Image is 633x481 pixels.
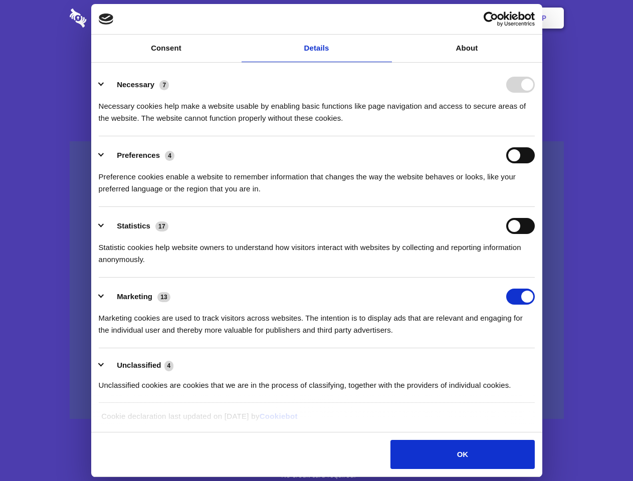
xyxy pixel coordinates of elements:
label: Necessary [117,80,154,89]
img: logo [99,14,114,25]
span: 7 [159,80,169,90]
img: logo-wordmark-white-trans-d4663122ce5f474addd5e946df7df03e33cb6a1c49d2221995e7729f52c070b2.svg [70,9,155,28]
button: Statistics (17) [99,218,175,234]
div: Necessary cookies help make a website usable by enabling basic functions like page navigation and... [99,93,535,124]
label: Marketing [117,292,152,301]
div: Unclassified cookies are cookies that we are in the process of classifying, together with the pro... [99,372,535,391]
button: Necessary (7) [99,77,175,93]
a: Cookiebot [260,412,298,420]
div: Statistic cookies help website owners to understand how visitors interact with websites by collec... [99,234,535,266]
h4: Auto-redaction of sensitive data, encrypted data sharing and self-destructing private chats. Shar... [70,91,564,124]
button: OK [390,440,534,469]
div: Cookie declaration last updated on [DATE] by [94,410,539,430]
a: Login [455,3,498,34]
button: Marketing (13) [99,289,177,305]
label: Preferences [117,151,160,159]
div: Preference cookies enable a website to remember information that changes the way the website beha... [99,163,535,195]
a: Details [242,35,392,62]
a: Wistia video thumbnail [70,141,564,419]
span: 13 [157,292,170,302]
iframe: Drift Widget Chat Controller [583,431,621,469]
button: Unclassified (4) [99,359,180,372]
a: Usercentrics Cookiebot - opens in a new window [447,12,535,27]
a: Contact [406,3,453,34]
span: 4 [165,151,174,161]
div: Marketing cookies are used to track visitors across websites. The intention is to display ads tha... [99,305,535,336]
span: 17 [155,221,168,231]
button: Preferences (4) [99,147,181,163]
a: About [392,35,542,62]
label: Statistics [117,221,150,230]
span: 4 [164,361,174,371]
h1: Eliminate Slack Data Loss. [70,45,564,81]
a: Consent [91,35,242,62]
a: Pricing [294,3,338,34]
